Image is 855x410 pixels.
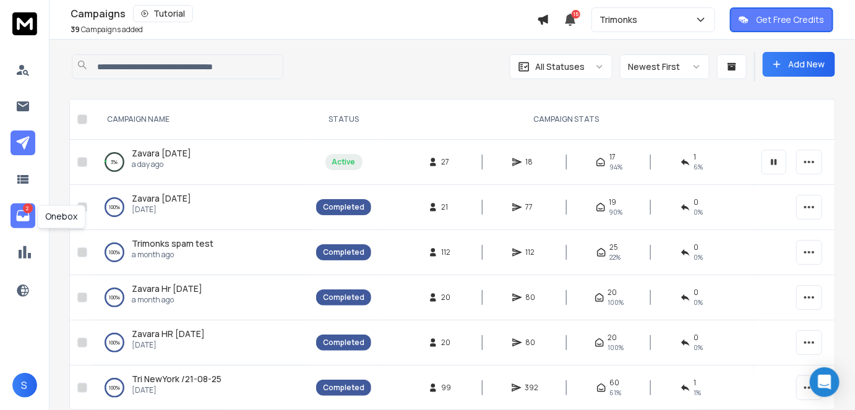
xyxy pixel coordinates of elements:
span: 392 [525,383,539,393]
span: 0 [694,288,699,297]
p: 2 [23,203,33,213]
div: Active [332,157,356,167]
span: 15 [572,10,580,19]
span: 27 [442,157,454,167]
p: All Statuses [535,61,585,73]
td: 3%Zavara [DATE]a day ago [92,140,309,185]
span: Zavara [DATE] [132,192,191,204]
span: 0 % [694,297,703,307]
span: 1 [694,378,697,388]
p: 100 % [109,291,120,304]
span: 0 [694,333,699,343]
p: a day ago [132,160,191,169]
button: Tutorial [133,5,193,22]
div: Completed [323,247,364,257]
span: 25 [610,242,619,252]
span: 19 [609,197,617,207]
div: Completed [323,383,364,393]
p: 3 % [111,156,118,168]
td: 100%Trimonks spam testa month ago [92,230,309,275]
span: 20 [608,288,617,297]
p: [DATE] [132,385,221,395]
span: 61 % [610,388,622,398]
button: Add New [763,52,835,77]
span: 21 [442,202,454,212]
a: Zavara [DATE] [132,192,191,205]
button: Newest First [620,54,710,79]
span: 0 % [694,252,703,262]
span: 0 [694,242,699,252]
td: 100%Zavara HR [DATE][DATE] [92,320,309,365]
span: 20 [442,338,454,348]
span: Zavara Hr [DATE] [132,283,202,294]
td: 100%Zavara [DATE][DATE] [92,185,309,230]
span: 94 % [609,162,622,172]
p: 100 % [109,336,120,349]
th: STATUS [309,100,379,140]
span: 112 [526,247,538,257]
span: 39 [71,24,80,35]
p: Get Free Credits [756,14,825,26]
a: Trimonks spam test [132,237,213,250]
span: 6 % [694,162,703,172]
span: 17 [609,152,616,162]
span: 0 % [694,207,703,217]
a: 2 [11,203,35,228]
p: 100 % [109,382,120,394]
span: 0 [694,197,699,207]
a: Zavara [DATE] [132,147,191,160]
div: Completed [323,202,364,212]
th: CAMPAIGN STATS [379,100,754,140]
span: 22 % [610,252,621,262]
div: Completed [323,338,364,348]
p: 100 % [109,246,120,258]
span: 100 % [608,297,624,307]
div: Open Intercom Messenger [810,367,840,397]
span: 99 [442,383,454,393]
a: Zavara HR [DATE] [132,328,205,340]
p: a month ago [132,250,213,260]
span: 20 [442,293,454,302]
p: a month ago [132,295,202,305]
span: Trimonks spam test [132,237,213,249]
div: Campaigns [71,5,537,22]
span: 60 [610,378,620,388]
span: 100 % [608,343,624,352]
div: Onebox [37,205,85,229]
button: Get Free Credits [730,7,833,32]
span: 1 [694,152,697,162]
button: S [12,373,37,398]
span: 90 % [609,207,623,217]
span: 20 [608,333,617,343]
td: 100%Zavara Hr [DATE]a month ago [92,275,309,320]
span: 112 [442,247,454,257]
p: [DATE] [132,340,205,350]
th: CAMPAIGN NAME [92,100,309,140]
span: 77 [526,202,538,212]
div: Completed [323,293,364,302]
p: [DATE] [132,205,191,215]
p: Campaigns added [71,25,143,35]
p: 100 % [109,201,120,213]
a: Tri NewYork /21-08-25 [132,373,221,385]
span: 18 [526,157,538,167]
span: 80 [526,338,538,348]
span: 1 % [694,388,702,398]
span: Zavara [DATE] [132,147,191,159]
span: 80 [526,293,538,302]
a: Zavara Hr [DATE] [132,283,202,295]
p: Trimonks [599,14,642,26]
span: 0 % [694,343,703,352]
